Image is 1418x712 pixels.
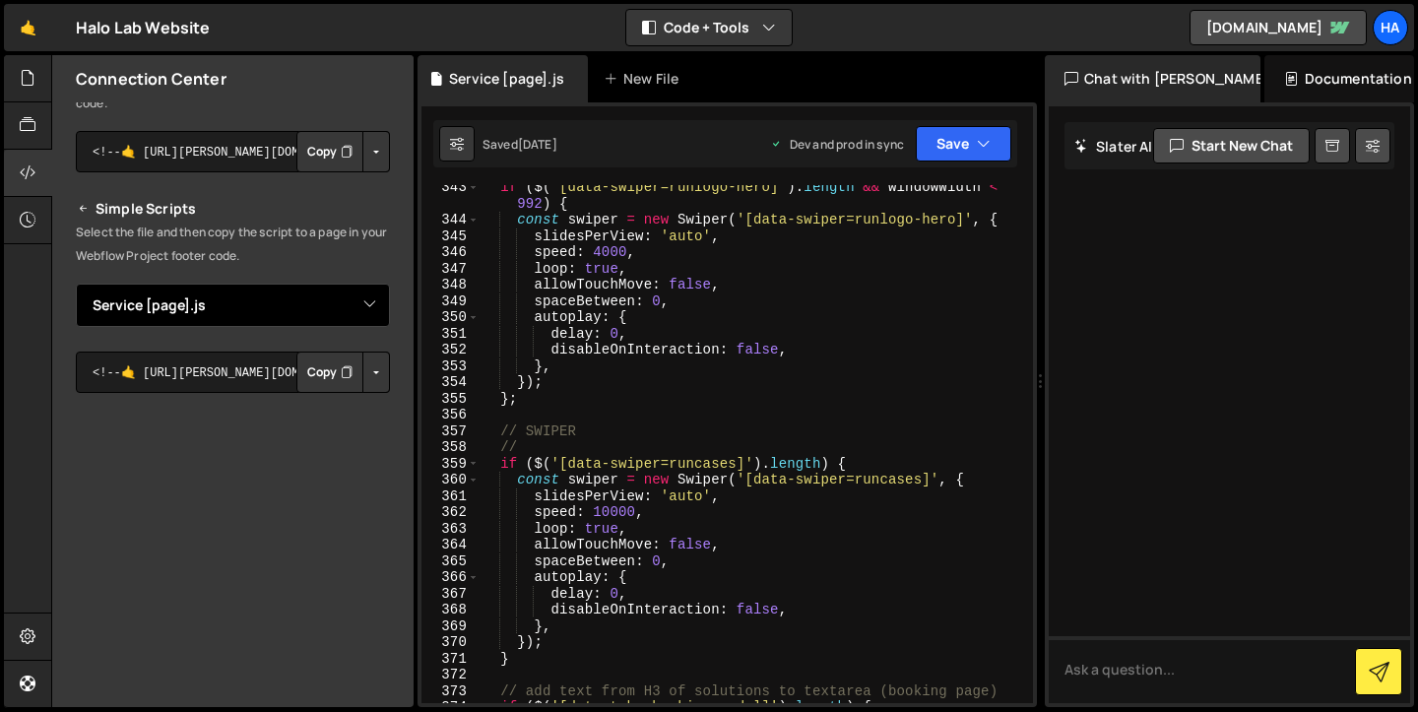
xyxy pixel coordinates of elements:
div: 356 [421,407,480,423]
div: 366 [421,569,480,586]
div: 358 [421,439,480,456]
div: 348 [421,277,480,293]
p: Select the file and then copy the script to a page in your Webflow Project footer code. [76,221,390,268]
div: 354 [421,374,480,391]
div: 352 [421,342,480,358]
div: Service [page].js [449,69,564,89]
div: Dev and prod in sync [770,136,904,153]
div: 357 [421,423,480,440]
div: 364 [421,537,480,553]
button: Copy [296,352,363,393]
textarea: <!--🤙 [URL][PERSON_NAME][DOMAIN_NAME]> <script>document.addEventListener("DOMContentLoaded", func... [76,352,390,393]
div: 363 [421,521,480,538]
div: 373 [421,683,480,700]
div: [DATE] [518,136,557,153]
div: 346 [421,244,480,261]
div: 347 [421,261,480,278]
button: Start new chat [1153,128,1310,163]
div: New File [604,69,686,89]
div: 367 [421,586,480,603]
iframe: YouTube video player [76,425,392,603]
div: Chat with [PERSON_NAME] [1045,55,1260,102]
div: 368 [421,602,480,618]
a: Ha [1373,10,1408,45]
div: 360 [421,472,480,488]
div: 372 [421,667,480,683]
div: 365 [421,553,480,570]
h2: Simple Scripts [76,197,390,221]
div: 343 [421,179,480,212]
textarea: <!--🤙 [URL][PERSON_NAME][DOMAIN_NAME]> <script>document.addEventListener("DOMContentLoaded", func... [76,131,390,172]
h2: Connection Center [76,68,226,90]
button: Code + Tools [626,10,792,45]
div: 371 [421,651,480,668]
div: 361 [421,488,480,505]
div: Documentation [1264,55,1414,102]
div: 351 [421,326,480,343]
div: 350 [421,309,480,326]
button: Save [916,126,1011,162]
div: 359 [421,456,480,473]
div: Halo Lab Website [76,16,211,39]
div: Button group with nested dropdown [296,352,390,393]
div: 353 [421,358,480,375]
div: 370 [421,634,480,651]
a: [DOMAIN_NAME] [1190,10,1367,45]
div: 349 [421,293,480,310]
button: Copy [296,131,363,172]
div: Saved [483,136,557,153]
div: 355 [421,391,480,408]
div: 344 [421,212,480,228]
div: 362 [421,504,480,521]
h2: Slater AI [1074,137,1153,156]
div: 369 [421,618,480,635]
a: 🤙 [4,4,52,51]
div: Button group with nested dropdown [296,131,390,172]
div: 345 [421,228,480,245]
